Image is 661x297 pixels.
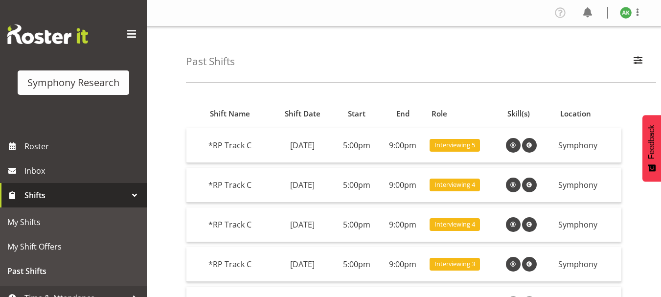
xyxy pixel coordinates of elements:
[554,128,621,163] td: Symphony
[380,207,426,242] td: 9:00pm
[642,115,661,182] button: Feedback - Show survey
[647,125,656,159] span: Feedback
[2,234,144,259] a: My Shift Offers
[205,247,272,282] td: *RP Track C
[24,188,127,203] span: Shifts
[272,247,333,282] td: [DATE]
[554,207,621,242] td: Symphony
[554,247,621,282] td: Symphony
[210,108,250,119] span: Shift Name
[285,108,320,119] span: Shift Date
[560,108,591,119] span: Location
[434,220,475,229] span: Interviewing 4
[272,168,333,203] td: [DATE]
[628,51,648,72] button: Filter Employees
[2,259,144,283] a: Past Shifts
[7,24,88,44] img: Rosterit website logo
[272,128,333,163] td: [DATE]
[24,139,142,154] span: Roster
[205,128,272,163] td: *RP Track C
[380,247,426,282] td: 9:00pm
[186,56,235,67] h4: Past Shifts
[333,207,380,242] td: 5:00pm
[272,207,333,242] td: [DATE]
[434,180,475,189] span: Interviewing 4
[333,168,380,203] td: 5:00pm
[434,140,475,150] span: Interviewing 5
[434,259,475,269] span: Interviewing 3
[333,128,380,163] td: 5:00pm
[24,163,142,178] span: Inbox
[620,7,632,19] img: amit-kumar11606.jpg
[432,108,447,119] span: Role
[380,128,426,163] td: 9:00pm
[507,108,530,119] span: Skill(s)
[7,215,139,229] span: My Shifts
[205,168,272,203] td: *RP Track C
[380,168,426,203] td: 9:00pm
[7,264,139,278] span: Past Shifts
[27,75,119,90] div: Symphony Research
[7,239,139,254] span: My Shift Offers
[205,207,272,242] td: *RP Track C
[396,108,410,119] span: End
[554,168,621,203] td: Symphony
[348,108,365,119] span: Start
[333,247,380,282] td: 5:00pm
[2,210,144,234] a: My Shifts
